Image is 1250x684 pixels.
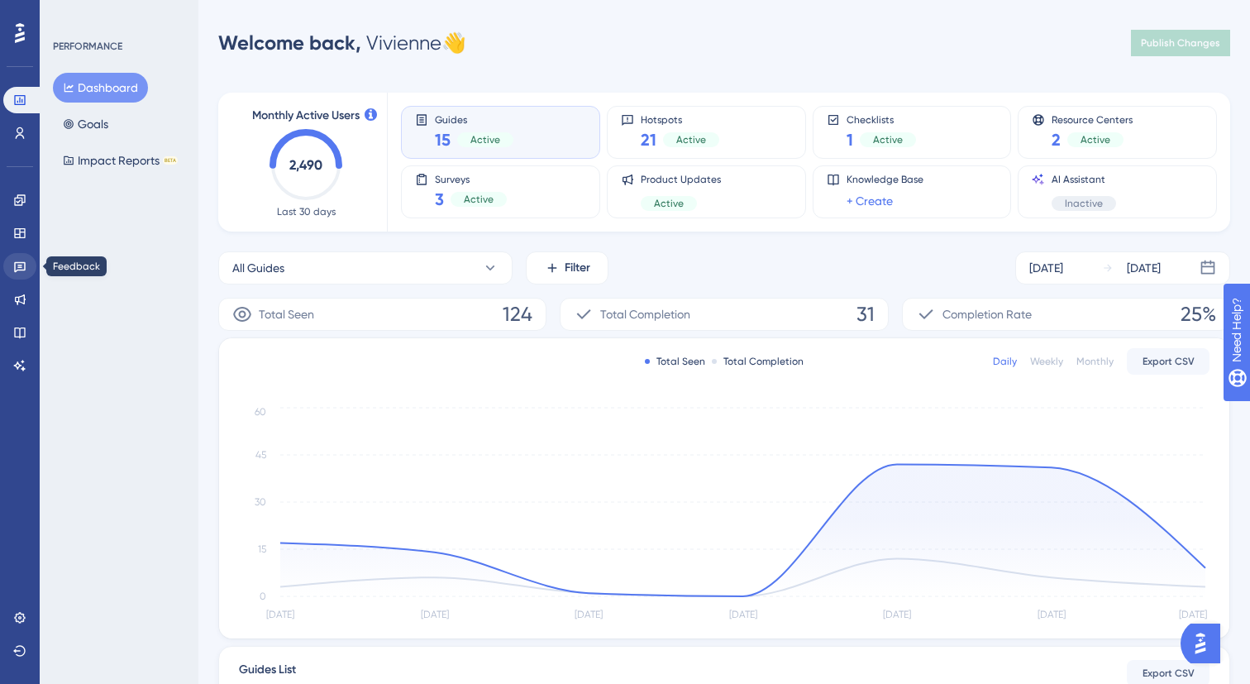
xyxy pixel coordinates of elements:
[266,609,294,620] tspan: [DATE]
[435,113,513,125] span: Guides
[1038,609,1066,620] tspan: [DATE]
[847,113,916,125] span: Checklists
[435,173,507,184] span: Surveys
[1052,113,1133,125] span: Resource Centers
[258,543,266,555] tspan: 15
[259,304,314,324] span: Total Seen
[729,609,757,620] tspan: [DATE]
[255,406,266,418] tspan: 60
[565,258,590,278] span: Filter
[645,355,705,368] div: Total Seen
[255,449,266,461] tspan: 45
[1081,133,1110,146] span: Active
[260,591,266,602] tspan: 0
[464,193,494,206] span: Active
[1181,619,1230,668] iframe: UserGuiding AI Assistant Launcher
[1065,197,1103,210] span: Inactive
[883,609,911,620] tspan: [DATE]
[1052,128,1061,151] span: 2
[942,304,1032,324] span: Completion Rate
[39,4,103,24] span: Need Help?
[435,188,444,211] span: 3
[435,128,451,151] span: 15
[218,251,513,285] button: All Guides
[218,31,361,55] span: Welcome back,
[1052,173,1116,186] span: AI Assistant
[470,133,500,146] span: Active
[421,609,449,620] tspan: [DATE]
[252,106,360,126] span: Monthly Active Users
[1127,258,1161,278] div: [DATE]
[232,258,284,278] span: All Guides
[255,496,266,508] tspan: 30
[856,301,875,328] span: 31
[289,157,322,173] text: 2,490
[526,251,608,285] button: Filter
[847,191,893,211] a: + Create
[1076,355,1114,368] div: Monthly
[712,355,804,368] div: Total Completion
[873,133,903,146] span: Active
[53,40,122,53] div: PERFORMANCE
[1181,301,1216,328] span: 25%
[277,205,336,218] span: Last 30 days
[641,113,719,125] span: Hotspots
[1127,348,1209,375] button: Export CSV
[1131,30,1230,56] button: Publish Changes
[53,73,148,103] button: Dashboard
[503,301,532,328] span: 124
[600,304,690,324] span: Total Completion
[641,173,721,186] span: Product Updates
[641,128,656,151] span: 21
[676,133,706,146] span: Active
[1143,355,1195,368] span: Export CSV
[993,355,1017,368] div: Daily
[847,173,923,186] span: Knowledge Base
[1143,667,1195,680] span: Export CSV
[847,128,853,151] span: 1
[53,146,188,175] button: Impact ReportsBETA
[1029,258,1063,278] div: [DATE]
[654,197,684,210] span: Active
[1030,355,1063,368] div: Weekly
[575,609,603,620] tspan: [DATE]
[1179,609,1207,620] tspan: [DATE]
[53,109,118,139] button: Goals
[163,156,178,165] div: BETA
[218,30,466,56] div: Vivienne 👋
[1141,36,1220,50] span: Publish Changes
